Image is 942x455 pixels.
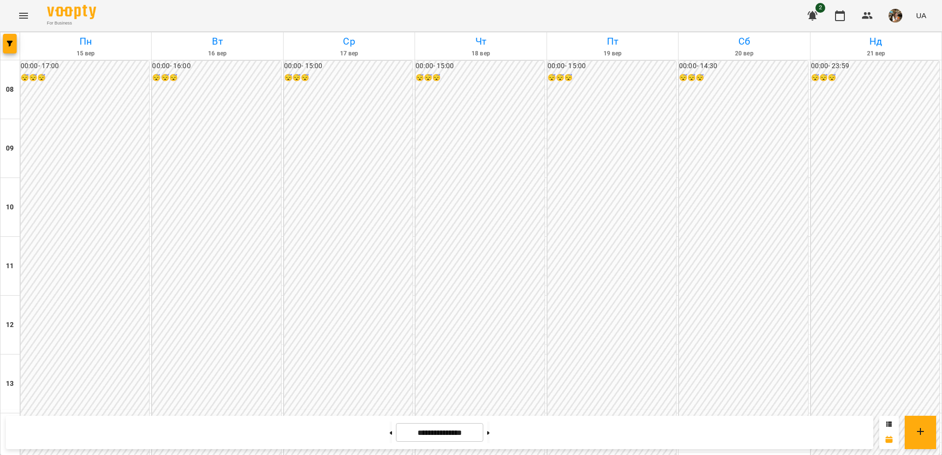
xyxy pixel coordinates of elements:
span: 2 [815,3,825,13]
button: Menu [12,4,35,27]
h6: 10 [6,202,14,213]
h6: 21 вер [812,49,940,58]
h6: Пт [549,34,677,49]
img: bab909270f41ff6b6355ba0ec2268f93.jpg [889,9,902,23]
h6: 20 вер [680,49,808,58]
h6: Нд [812,34,940,49]
img: Voopty Logo [47,5,96,19]
h6: 00:00 - 23:59 [811,61,940,72]
h6: 😴😴😴 [284,73,413,83]
h6: 00:00 - 14:30 [679,61,808,72]
h6: 17 вер [285,49,413,58]
h6: Сб [680,34,808,49]
h6: 😴😴😴 [548,73,676,83]
h6: 18 вер [417,49,545,58]
h6: Пн [22,34,150,49]
h6: 11 [6,261,14,272]
h6: 😴😴😴 [679,73,808,83]
h6: 00:00 - 16:00 [152,61,281,72]
h6: 15 вер [22,49,150,58]
span: UA [916,10,926,21]
h6: 00:00 - 15:00 [284,61,413,72]
h6: Чт [417,34,545,49]
h6: 😴😴😴 [811,73,940,83]
h6: 00:00 - 15:00 [548,61,676,72]
h6: 12 [6,320,14,330]
h6: 00:00 - 15:00 [416,61,544,72]
button: UA [912,6,930,25]
h6: Ср [285,34,413,49]
h6: Вт [153,34,281,49]
h6: 16 вер [153,49,281,58]
h6: 😴😴😴 [416,73,544,83]
h6: 13 [6,379,14,389]
h6: 😴😴😴 [21,73,149,83]
h6: 08 [6,84,14,95]
h6: 09 [6,143,14,154]
span: For Business [47,20,96,26]
h6: 00:00 - 17:00 [21,61,149,72]
h6: 😴😴😴 [152,73,281,83]
h6: 19 вер [549,49,677,58]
